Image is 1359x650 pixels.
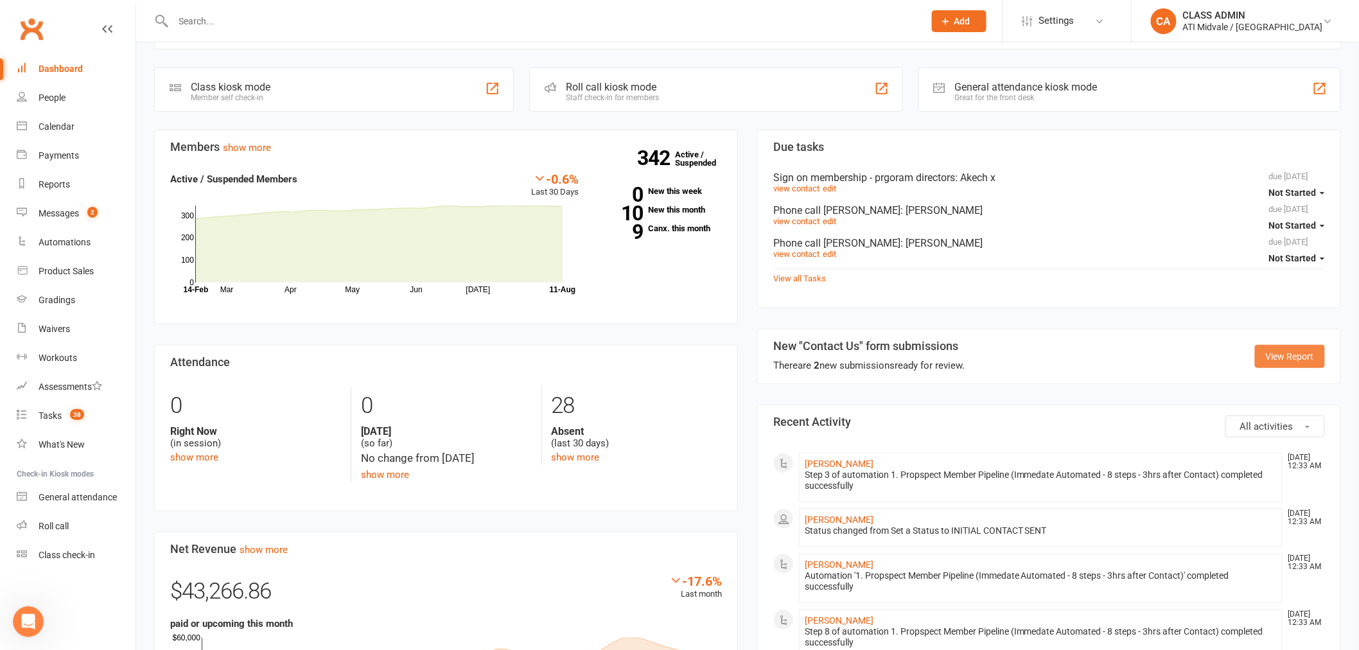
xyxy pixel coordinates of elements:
div: Calendar [39,121,75,132]
button: Upload attachment [61,421,71,431]
a: [PERSON_NAME] [805,514,873,525]
div: CLASS says… [10,119,247,170]
a: show more [240,544,288,556]
div: Assessments [39,382,102,392]
button: Emoji picker [20,421,30,431]
a: Clubworx [15,13,48,45]
button: Not Started [1269,214,1325,237]
div: Jia says… [10,272,247,310]
div: Phone call [PERSON_NAME] [773,204,1325,216]
div: ATI Midvale / [GEOGRAPHIC_DATA] [1183,21,1323,33]
time: [DATE] 12:33 AM [1282,554,1324,571]
div: thumbs up [149,310,247,394]
button: Send a message… [220,416,241,436]
strong: 10 [599,204,644,223]
div: Workouts [39,353,77,363]
div: No change from [DATE] [361,450,531,467]
div: 28 [552,387,722,425]
div: 0 [170,387,341,425]
a: [PERSON_NAME] [805,615,873,626]
span: All activities [1240,421,1293,432]
div: Last month [669,574,722,601]
button: Not Started [1269,247,1325,270]
div: Class kiosk mode [191,81,270,93]
div: Member self check-in [191,93,270,102]
div: Great for the front desk [955,93,1098,102]
a: Dashboard [17,55,136,83]
span: 38 [70,409,84,420]
button: Gif picker [40,421,51,431]
button: Add [932,10,986,32]
div: CA [1151,8,1177,34]
strong: Right Now [170,425,341,437]
div: Staff check-in for members [566,93,659,102]
div: There are new submissions ready for review. [773,358,965,373]
button: Not Started [1269,181,1325,204]
div: Class check-in [39,550,95,560]
div: Automation '1. Propspect Member Pipeline (Immedate Automated - 8 steps - 3hrs after Contact)' com... [805,570,1277,592]
a: View all Tasks [773,274,826,283]
div: Ok I'll have to get the team to assist. [10,272,198,300]
div: yep tried it again the automation has and issue [46,119,247,159]
span: Not Started [1269,253,1317,263]
a: 0New this week [599,187,722,195]
a: Gradings [17,286,136,315]
a: 9Canx. this month [599,224,722,233]
div: People [39,92,66,103]
a: view contact [773,249,820,259]
a: edit [823,216,836,226]
h3: Recent Activity [773,416,1325,428]
div: CLASS says… [10,220,247,271]
strong: 9 [599,222,644,242]
a: view contact [773,216,820,226]
button: All activities [1225,416,1325,437]
div: thumbs up [159,325,236,387]
div: (last 30 days) [552,425,722,450]
a: Payments [17,141,136,170]
div: -0.6% [532,171,579,186]
div: Reports [39,179,70,189]
a: [PERSON_NAME] [805,459,873,469]
div: Status changed from Set a Status to INITIAL CONTACT SENT [805,525,1277,536]
strong: paid or upcoming this month [170,618,293,629]
a: 10New this month [599,206,722,214]
a: view contact [773,184,820,193]
div: Waivers [39,324,70,334]
div: Step 3 of automation 1. Propspect Member Pipeline (Immedate Automated - 8 steps - 3hrs after Cont... [805,470,1277,491]
div: last step to second step, just tried it again not working [46,220,247,261]
h1: [PERSON_NAME] [62,12,146,22]
img: Profile image for Toby [37,7,57,28]
div: Last 30 Days [532,171,579,199]
strong: 342 [637,148,675,168]
div: Roll call kiosk mode [566,81,659,93]
div: Can you let me know which step you're trying to move and to where? [21,177,200,202]
time: [DATE] 12:33 AM [1282,610,1324,627]
h3: Due tasks [773,141,1325,154]
a: Waivers [17,315,136,344]
strong: [DATE] [361,425,531,437]
a: Product Sales [17,257,136,286]
div: Tasks [39,410,62,421]
a: show more [170,452,218,463]
a: Tasks 38 [17,401,136,430]
div: Sign on membership - prgoram directors [773,171,1325,184]
h3: Net Revenue [170,543,722,556]
div: Ok I'll have to get the team to assist. [21,279,188,292]
h3: Members [170,141,722,154]
a: Reports [17,170,136,199]
div: CLASS says… [10,310,247,405]
span: : Akech x [955,171,995,184]
strong: 0 [599,185,644,204]
div: CLASS ADMIN [1183,10,1323,21]
div: Payments [39,150,79,161]
span: : [PERSON_NAME] [900,237,983,249]
div: -17.6% [669,574,722,588]
a: show more [223,142,271,154]
iframe: Intercom live chat [13,606,44,637]
a: [PERSON_NAME] [805,559,873,570]
a: View Report [1255,345,1325,368]
div: Automations [39,237,91,247]
a: People [17,83,136,112]
div: last step to second step, just tried it again not working [57,228,236,253]
div: Jia says… [10,170,247,220]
